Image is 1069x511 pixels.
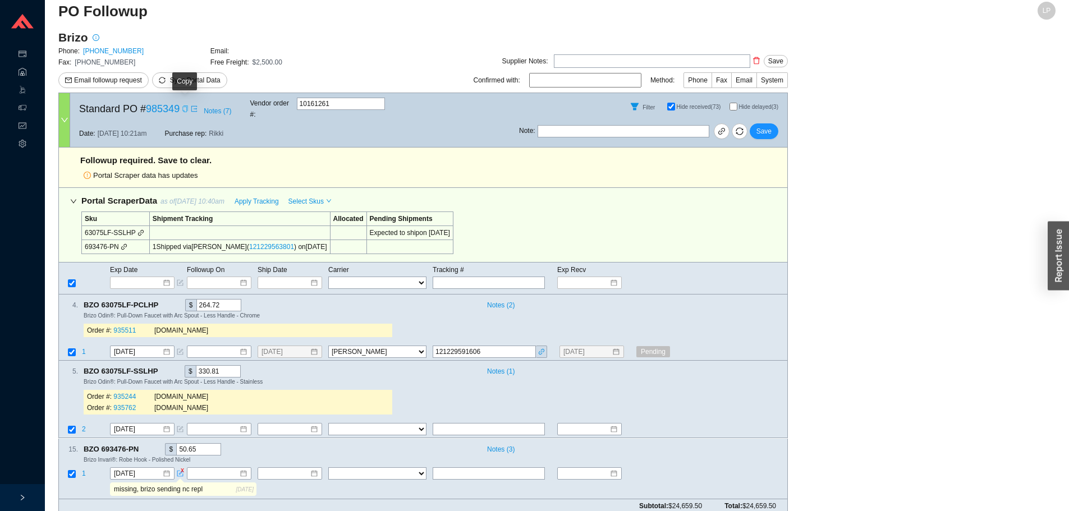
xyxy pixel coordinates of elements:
span: LP [1043,2,1051,20]
span: Note : [519,125,535,137]
button: mailEmail followup request [58,72,149,88]
button: Save [764,55,788,67]
span: sync [159,77,166,84]
span: Email [736,76,753,84]
div: $ [165,443,176,455]
button: delete [750,53,763,68]
span: BZO 693476-PN [84,443,148,455]
button: Notes (7) [203,105,232,113]
td: Pending Shipments [366,212,453,226]
div: $ [185,365,196,378]
span: down [61,116,68,124]
input: 9/9/2025 [114,424,162,435]
a: 935762 [113,404,136,412]
span: Free Freight: [210,58,249,66]
span: Save [756,126,772,137]
span: Tracking # [433,266,464,274]
input: Hide received(73) [667,103,675,111]
td: 693476-PN [82,240,150,254]
div: 4 . [59,300,78,311]
span: Select Skus [288,196,324,207]
div: Confirmed with: Method: [474,72,788,88]
span: Brizo Invari®: Robe Hook - Polished Nickel [84,457,190,463]
button: sync [732,123,747,139]
span: down [70,198,77,205]
span: BZO 63075LF-PCLHP [84,299,168,311]
a: 121229563801 [249,243,294,251]
span: link [718,128,726,137]
span: Followup required. Save to clear. [80,153,212,167]
span: Phone [688,76,708,84]
span: Notes ( 1 ) [487,366,515,377]
span: Notes ( 2 ) [487,300,515,311]
a: 935244 [113,393,136,401]
span: Fax [716,76,727,84]
span: [DATE] [236,485,254,495]
a: [PHONE_NUMBER] [83,47,144,55]
span: Order #: [87,393,112,401]
span: sync [732,127,747,135]
span: Exp Date [110,266,137,274]
span: [DOMAIN_NAME] [154,404,208,412]
span: form [177,348,183,355]
span: Purchase rep: [165,128,207,139]
span: Notes ( 3 ) [487,444,515,455]
button: Select Skusdown [286,194,333,209]
span: link [137,229,144,236]
span: form [177,279,183,286]
span: copy [182,105,189,112]
span: filter [626,102,643,111]
span: Brizo Odin®: Pull-Down Faucet with Arc Spout - Less Handle - Stainless [84,379,263,385]
span: info-circle [89,34,103,41]
a: 985349 [146,103,180,114]
button: Notes (2) [482,299,515,307]
span: Date: [79,128,95,139]
h2: PO Followup [58,2,806,21]
span: Order #: [87,326,112,334]
div: Expected to ship on [DATE] [370,227,450,238]
button: Notes (1) [482,365,515,373]
div: Copy [172,72,197,90]
span: Portal Scraper Data [81,196,157,205]
span: Order #: [87,404,112,412]
span: Brizo Odin®: Pull-Down Faucet with Arc Spout - Less Handle - Chrome [84,312,260,319]
span: Rikki [209,128,223,139]
span: Vendor order # : [250,98,295,120]
div: Copy [182,103,189,114]
button: Notes (3) [482,443,515,451]
div: Portal Scraper data has updates [84,167,770,182]
span: as of [DATE] 10:40am [160,197,224,205]
span: export [191,105,198,112]
div: Copy [160,365,168,378]
span: link [537,348,545,357]
span: Standard PO # [79,100,180,117]
button: Apply Tracking [228,194,286,209]
span: Save [768,56,783,67]
span: Pending [636,346,670,357]
span: right [19,494,26,501]
a: 935511 [113,326,136,334]
div: $ [185,299,196,311]
span: delete [751,57,762,65]
span: Fax: [58,58,71,66]
span: form [177,426,183,433]
div: Copy [160,299,168,311]
span: $24,659.50 [742,502,776,510]
span: Filter [643,104,655,111]
input: 8/29/2025 [563,346,612,357]
h3: Brizo [58,30,88,45]
div: 1 Shipped via [PERSON_NAME] ( ) on [DATE] [153,241,327,252]
span: [DOMAIN_NAME] [154,393,208,401]
span: fund [19,118,26,136]
span: 1 [82,348,86,356]
span: mail [65,77,72,85]
span: [DATE] 10:21am [98,128,147,139]
span: down [326,198,332,205]
button: Save [750,123,778,139]
span: $24,659.50 [668,502,702,510]
span: Exp Recv [557,266,586,274]
button: info-circle [88,30,104,45]
td: Sku [82,212,150,226]
span: form [177,470,183,477]
input: 8/26/2025 [114,468,162,479]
